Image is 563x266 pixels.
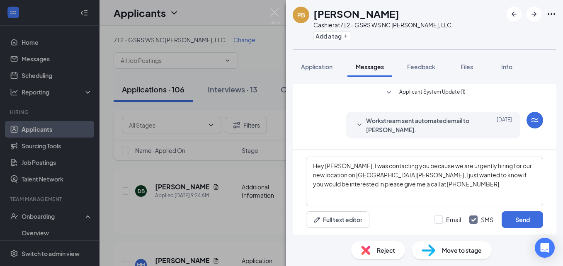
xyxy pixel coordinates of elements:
[313,7,399,21] h1: [PERSON_NAME]
[399,88,466,98] span: Applicant System Update (1)
[313,31,350,40] button: PlusAdd a tag
[509,9,519,19] svg: ArrowLeftNew
[535,238,555,258] div: Open Intercom Messenger
[407,63,435,70] span: Feedback
[461,63,473,70] span: Files
[301,63,332,70] span: Application
[297,11,305,19] div: PB
[497,116,512,134] span: [DATE]
[356,63,384,70] span: Messages
[366,116,475,134] span: Workstream sent automated email to [PERSON_NAME].
[354,120,364,130] svg: SmallChevronDown
[502,211,543,228] button: Send
[313,21,451,29] div: Cashier at 712 - GSRS WS NC [PERSON_NAME], LLC
[384,88,394,98] svg: SmallChevronDown
[306,211,369,228] button: Full text editorPen
[546,9,556,19] svg: Ellipses
[313,215,321,224] svg: Pen
[527,7,541,22] button: ArrowRight
[529,9,539,19] svg: ArrowRight
[501,63,512,70] span: Info
[306,157,543,206] textarea: Hey [PERSON_NAME], I was contacting you because we are urgently hiring for our new location on [G...
[442,246,482,255] span: Move to stage
[384,88,466,98] button: SmallChevronDownApplicant System Update (1)
[530,115,540,125] svg: WorkstreamLogo
[507,7,522,22] button: ArrowLeftNew
[377,246,395,255] span: Reject
[343,34,348,39] svg: Plus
